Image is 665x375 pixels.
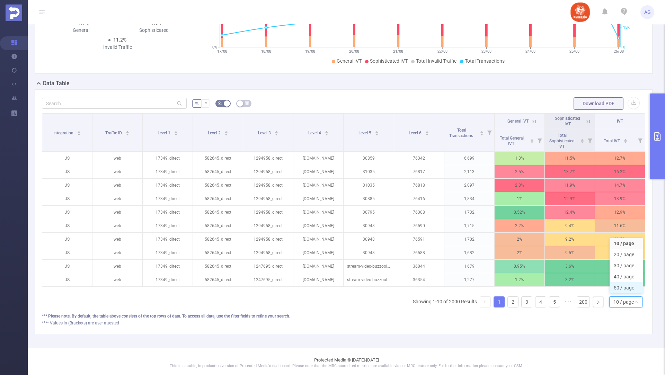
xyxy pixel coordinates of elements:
i: icon: caret-down [274,133,278,135]
span: Total Invalid Traffic [416,58,456,64]
tspan: 25/08 [569,49,579,54]
p: JS [42,179,92,192]
p: 582645_direct [193,152,243,165]
tspan: 15K [623,25,630,30]
i: icon: caret-up [623,138,627,140]
img: Protected Media [6,5,22,21]
p: web [92,246,142,259]
span: 11.2% [113,37,126,43]
p: 2.5% [495,165,544,178]
div: Sort [274,130,278,134]
span: AG [644,5,651,19]
p: 76588 [394,246,444,259]
tspan: 19/08 [305,49,315,54]
p: 582645_direct [193,206,243,219]
p: 76416 [394,192,444,205]
span: Level 3 [258,131,272,135]
span: Total Sophisticated IVT [549,133,575,149]
p: [DOMAIN_NAME] [293,192,343,205]
li: 50 / page [610,282,643,293]
p: 11.4% [595,246,645,259]
span: Total General IVT [500,136,524,146]
div: Sort [224,130,228,134]
i: icon: right [596,300,600,304]
p: 3.6% [545,260,595,273]
p: 76308 [394,206,444,219]
p: 76591 [394,233,444,246]
tspan: 4% [212,20,217,25]
span: # [204,101,207,106]
li: Next Page [593,296,604,307]
p: [DOMAIN_NAME] [293,179,343,192]
p: 17349_direct [143,179,193,192]
p: 12.9% [595,206,645,219]
i: icon: caret-up [480,130,484,132]
p: [DOMAIN_NAME] [293,246,343,259]
p: stream-video-buzzoola_36044 [344,260,393,273]
p: 17349_direct [143,219,193,232]
li: 4 [535,296,546,307]
i: icon: caret-down [174,133,178,135]
span: Level 4 [308,131,322,135]
span: Level 6 [409,131,423,135]
p: JS [42,233,92,246]
span: Sophisticated IVT [555,116,580,126]
i: icon: caret-up [530,138,534,140]
p: 3.2% [545,273,595,286]
span: Total Transactions [465,58,505,64]
p: 30885 [344,192,393,205]
i: icon: caret-down [325,133,328,135]
p: 76818 [394,179,444,192]
li: 2 [507,296,518,307]
p: web [92,152,142,165]
tspan: 26/08 [613,49,623,54]
div: Sort [174,130,178,134]
p: 31035 [344,179,393,192]
p: web [92,219,142,232]
i: icon: caret-down [126,133,130,135]
i: Filter menu [585,129,595,151]
li: 5 [549,296,560,307]
p: 2,113 [444,165,494,178]
p: 1,834 [444,192,494,205]
p: JS [42,260,92,273]
li: 3 [521,296,532,307]
span: % [195,101,198,106]
p: 1.2% [495,273,544,286]
i: icon: down [634,300,638,305]
a: 5 [549,297,560,307]
p: 30948 [344,233,393,246]
span: Total IVT [604,139,621,143]
p: 1,682 [444,246,494,259]
div: Sort [480,130,484,134]
p: 12.4% [545,206,595,219]
p: 1294958_direct [243,219,293,232]
p: 582645_direct [193,273,243,286]
p: 17349_direct [143,273,193,286]
p: 1294958_direct [243,179,293,192]
p: [DOMAIN_NAME] [293,206,343,219]
p: 6,699 [444,152,494,165]
li: 10 / page [610,238,643,249]
div: General [45,27,117,34]
p: 582645_direct [193,219,243,232]
div: Sort [325,130,329,134]
p: web [92,206,142,219]
tspan: 18/08 [261,49,271,54]
p: 1,702 [444,233,494,246]
p: 1294958_direct [243,246,293,259]
p: 30948 [344,219,393,232]
div: *** Please note, By default, the table above consists of the top rows of data. To access all data... [42,313,645,319]
p: 76342 [394,152,444,165]
p: 11.5% [545,152,595,165]
p: 2.8% [495,179,544,192]
p: 17349_direct [143,206,193,219]
a: 200 [577,297,589,307]
p: 9.5% [545,246,595,259]
p: 30795 [344,206,393,219]
i: icon: caret-up [580,138,584,140]
i: icon: caret-down [425,133,429,135]
p: JS [42,219,92,232]
li: Next 5 Pages [563,296,574,307]
p: 582645_direct [193,165,243,178]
